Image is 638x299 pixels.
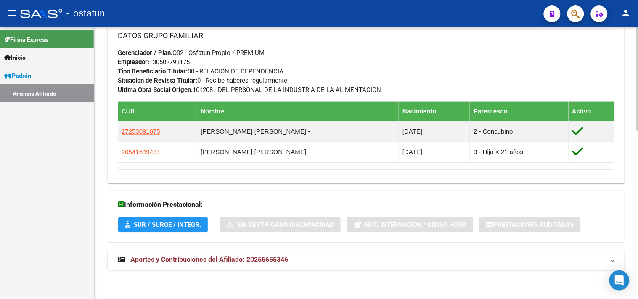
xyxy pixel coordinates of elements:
td: [DATE] [399,142,470,162]
th: Activo [569,101,614,121]
span: SUR / SURGE / INTEGR. [134,221,201,228]
td: [PERSON_NAME] [PERSON_NAME] - [197,121,399,142]
span: Inicio [4,53,26,62]
span: Padrón [4,71,31,80]
h3: Información Prestacional: [118,199,614,210]
h3: DATOS GRUPO FAMILIAR [118,30,614,42]
td: [DATE] [399,121,470,142]
strong: Gerenciador / Plan: [118,49,172,57]
span: 101208 - DEL PERSONAL DE LA INDUSTRIA DE LA ALIMENTACION [118,86,381,94]
strong: Empleador: [118,58,149,66]
th: CUIL [118,101,197,121]
span: Aportes y Contribuciones del Afiliado: 20255655346 [130,255,288,263]
span: Sin Certificado Discapacidad [237,221,334,228]
mat-icon: person [621,8,631,18]
span: 27253091075 [122,128,160,135]
div: Open Intercom Messenger [609,270,630,291]
span: 00 - RELACION DE DEPENDENCIA [118,68,283,75]
span: Prestaciones Auditadas [493,221,574,228]
th: Parentesco [470,101,569,121]
button: Prestaciones Auditadas [479,217,581,232]
span: Not. Internacion / Censo Hosp. [365,221,466,228]
td: [PERSON_NAME] [PERSON_NAME] [197,142,399,162]
th: Nacimiento [399,101,470,121]
mat-expansion-panel-header: Aportes y Contribuciones del Afiliado: 20255655346 [108,249,625,270]
strong: Tipo Beneficiario Titular: [118,68,188,75]
span: O02 - Osfatun Propio / PREMIUM [118,49,265,57]
td: 3 - Hijo < 21 años [470,142,569,162]
button: Not. Internacion / Censo Hosp. [347,217,473,232]
mat-icon: menu [7,8,17,18]
strong: Situacion de Revista Titular: [118,77,197,84]
strong: Ultima Obra Social Origen: [118,86,193,94]
div: 30502793175 [153,58,190,67]
span: 20541649434 [122,148,160,155]
span: - osfatun [66,4,105,23]
span: Firma Express [4,35,48,44]
th: Nombre [197,101,399,121]
span: 0 - Recibe haberes regularmente [118,77,287,84]
button: Sin Certificado Discapacidad [220,217,341,232]
button: SUR / SURGE / INTEGR. [118,217,208,232]
td: 2 - Concubino [470,121,569,142]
